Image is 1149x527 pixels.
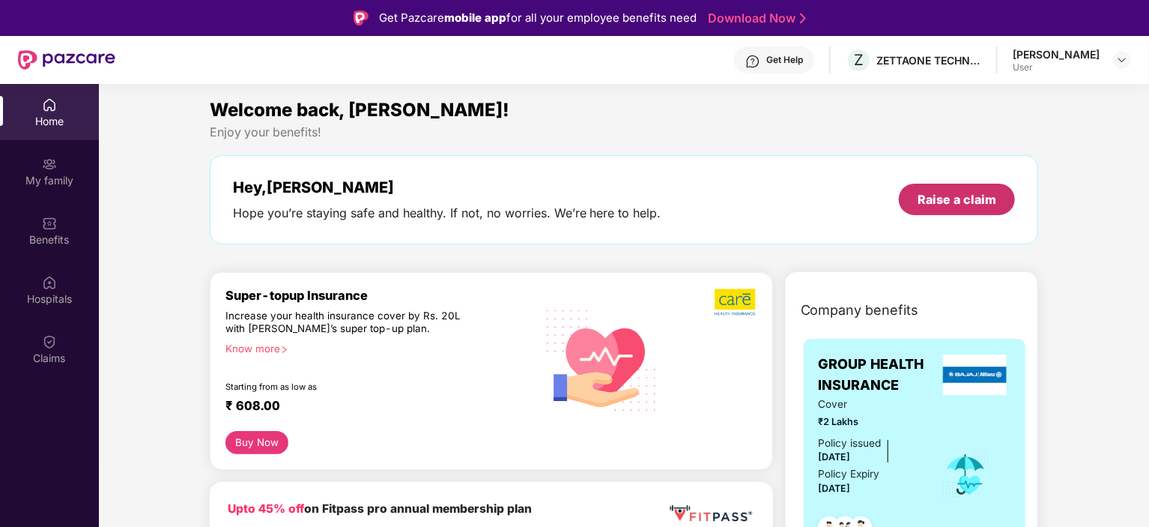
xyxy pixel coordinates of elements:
img: svg+xml;base64,PHN2ZyB4bWxucz0iaHR0cDovL3d3dy53My5vcmcvMjAwMC9zdmciIHhtbG5zOnhsaW5rPSJodHRwOi8vd3... [536,292,669,427]
div: ZETTAONE TECHNOLOGIES INDIA PRIVATE LIMITED [876,53,981,67]
div: User [1013,61,1100,73]
img: insurerLogo [943,355,1007,395]
span: [DATE] [819,451,851,463]
span: [DATE] [819,483,851,494]
a: Download Now [708,10,801,26]
img: svg+xml;base64,PHN2ZyB3aWR0aD0iMjAiIGhlaWdodD0iMjAiIHZpZXdCb3g9IjAgMCAyMCAyMCIgZmlsbD0ibm9uZSIgeG... [42,157,57,172]
img: svg+xml;base64,PHN2ZyBpZD0iSG9zcGl0YWxzIiB4bWxucz0iaHR0cDovL3d3dy53My5vcmcvMjAwMC9zdmciIHdpZHRoPS... [42,275,57,290]
span: Welcome back, [PERSON_NAME]! [210,99,509,121]
img: svg+xml;base64,PHN2ZyBpZD0iQ2xhaW0iIHhtbG5zPSJodHRwOi8vd3d3LnczLm9yZy8yMDAwL3N2ZyIgd2lkdGg9IjIwIi... [42,334,57,349]
div: Raise a claim [918,191,996,208]
img: svg+xml;base64,PHN2ZyBpZD0iSG9tZSIgeG1sbnM9Imh0dHA6Ly93d3cudzMub3JnLzIwMDAvc3ZnIiB3aWR0aD0iMjAiIG... [42,97,57,112]
div: Hope you’re staying safe and healthy. If not, no worries. We’re here to help. [233,205,661,221]
div: Starting from as low as [225,382,472,392]
div: Increase your health insurance cover by Rs. 20L with [PERSON_NAME]’s super top-up plan. [225,310,471,337]
img: New Pazcare Logo [18,50,115,70]
img: svg+xml;base64,PHN2ZyBpZD0iQmVuZWZpdHMiIHhtbG5zPSJodHRwOi8vd3d3LnczLm9yZy8yMDAwL3N2ZyIgd2lkdGg9Ij... [42,216,57,231]
span: Cover [819,397,921,412]
strong: mobile app [444,10,506,25]
img: b5dec4f62d2307b9de63beb79f102df3.png [715,288,757,316]
img: svg+xml;base64,PHN2ZyBpZD0iRHJvcGRvd24tMzJ4MzIiIHhtbG5zPSJodHRwOi8vd3d3LnczLm9yZy8yMDAwL3N2ZyIgd2... [1116,54,1128,66]
span: right [280,346,288,354]
div: [PERSON_NAME] [1013,47,1100,61]
div: Get Pazcare for all your employee benefits need [379,9,697,27]
span: ₹2 Lakhs [819,415,921,430]
div: Super-topup Insurance [225,288,536,303]
span: GROUP HEALTH INSURANCE [819,354,939,397]
div: Policy Expiry [819,466,880,482]
div: Get Help [766,54,803,66]
b: Upto 45% off [228,502,304,516]
img: svg+xml;base64,PHN2ZyBpZD0iSGVscC0zMngzMiIgeG1sbnM9Imh0dHA6Ly93d3cudzMub3JnLzIwMDAvc3ZnIiB3aWR0aD... [745,54,760,69]
div: Hey, [PERSON_NAME] [233,178,661,196]
span: Z [854,51,864,69]
div: Policy issued [819,436,882,451]
img: icon [942,450,990,499]
div: Know more [225,343,527,353]
b: on Fitpass pro annual membership plan [228,502,532,516]
span: Company benefits [801,300,919,321]
div: Enjoy your benefits! [210,124,1039,140]
img: Stroke [800,10,806,26]
div: ₹ 608.00 [225,398,521,416]
img: Logo [354,10,369,25]
button: Buy Now [225,431,289,454]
